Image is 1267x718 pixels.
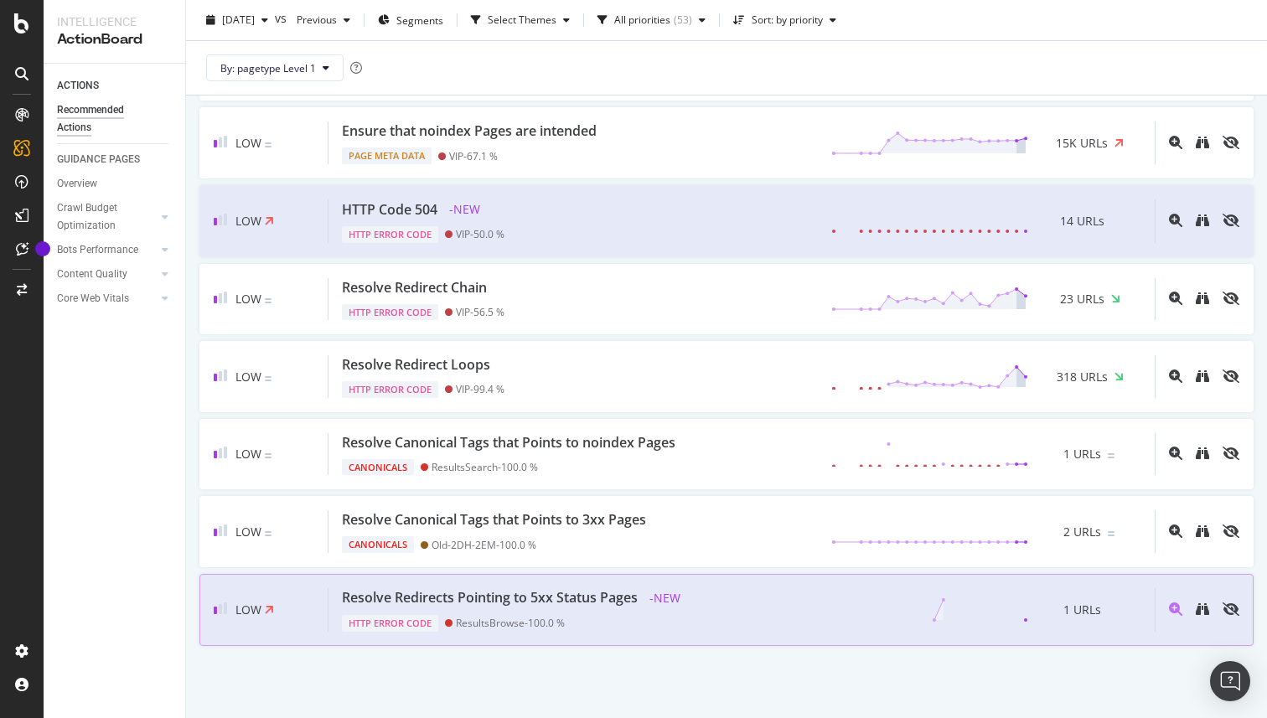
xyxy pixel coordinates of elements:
span: Low [235,446,261,462]
span: 1 URLs [1063,602,1101,618]
div: binoculars [1196,602,1209,616]
div: binoculars [1196,136,1209,149]
a: Core Web Vitals [57,290,157,307]
a: Bots Performance [57,241,157,259]
div: ( 53 ) [674,15,692,25]
div: Bots Performance [57,241,138,259]
div: Resolve Redirect Chain [342,278,487,297]
div: HTTP Error Code [342,226,438,243]
img: Equal [265,298,271,303]
div: eye-slash [1223,602,1239,616]
span: 14 URLs [1060,213,1104,230]
a: binoculars [1196,369,1209,385]
img: Equal [265,142,271,147]
div: binoculars [1196,292,1209,305]
span: 23 URLs [1060,291,1104,307]
div: ResultsSearch - 100.0 % [432,461,538,473]
a: binoculars [1196,524,1209,540]
div: Resolve Canonical Tags that Points to 3xx Pages [342,510,646,529]
span: Low [235,524,261,540]
button: Segments [371,7,450,34]
div: Resolve Canonical Tags that Points to noindex Pages [342,433,675,452]
div: eye-slash [1223,136,1239,149]
a: ACTIONS [57,77,173,95]
a: GUIDANCE PAGES [57,151,173,168]
div: Overview [57,175,97,193]
div: Resolve Redirect Loops [342,355,490,374]
div: HTTP Error Code [342,381,438,398]
div: eye-slash [1223,524,1239,538]
img: Equal [265,453,271,458]
button: [DATE] [199,7,275,34]
a: binoculars [1196,135,1209,151]
span: - NEW [644,588,685,608]
div: Canonicals [342,459,414,476]
span: Low [235,135,261,151]
img: Equal [265,531,271,536]
div: magnifying-glass-plus [1169,214,1182,227]
a: Content Quality [57,266,157,283]
div: magnifying-glass-plus [1169,602,1182,616]
div: ActionBoard [57,30,172,49]
div: binoculars [1196,369,1209,383]
div: Crawl Budget Optimization [57,199,145,235]
a: Crawl Budget Optimization [57,199,157,235]
div: ACTIONS [57,77,99,95]
span: 15K URLs [1056,135,1108,152]
div: Intelligence [57,13,172,30]
div: Old-2DH-2EM - 100.0 % [432,539,536,551]
div: magnifying-glass-plus [1169,292,1182,305]
div: binoculars [1196,524,1209,538]
div: Open Intercom Messenger [1210,661,1250,701]
div: VIP - 56.5 % [456,306,504,318]
div: VIP - 99.4 % [456,383,504,395]
span: Low [235,213,261,229]
div: Canonicals [342,536,414,553]
span: Low [235,291,261,307]
span: 2025 Sep. 29th [222,13,255,27]
a: Recommended Actions [57,101,173,137]
div: Page Meta Data [342,147,432,164]
span: Low [235,602,261,617]
a: binoculars [1196,602,1209,617]
div: VIP - 67.1 % [449,150,498,163]
div: Sort: by priority [752,15,823,25]
span: Low [235,369,261,385]
div: HTTP Error Code [342,304,438,321]
span: 1 URLs [1063,446,1101,462]
div: magnifying-glass-plus [1169,524,1182,538]
div: eye-slash [1223,369,1239,383]
button: Select Themes [464,7,577,34]
div: Core Web Vitals [57,290,129,307]
div: binoculars [1196,447,1209,460]
span: 318 URLs [1057,369,1108,385]
div: VIP - 50.0 % [456,228,504,240]
div: magnifying-glass-plus [1169,369,1182,383]
div: HTTP Error Code [342,615,438,632]
div: HTTP Code 504 [342,200,437,220]
div: eye-slash [1223,447,1239,460]
div: Resolve Redirects Pointing to 5xx Status Pages [342,588,638,607]
button: Sort: by priority [727,7,843,34]
div: Select Themes [488,15,556,25]
a: binoculars [1196,213,1209,229]
div: eye-slash [1223,214,1239,227]
div: eye-slash [1223,292,1239,305]
div: GUIDANCE PAGES [57,151,140,168]
button: Previous [290,7,357,34]
img: Equal [265,376,271,381]
div: All priorities [614,15,670,25]
div: magnifying-glass-plus [1169,447,1182,460]
div: ResultsBrowse - 100.0 % [456,617,565,629]
button: By: pagetype Level 1 [206,54,344,81]
div: Recommended Actions [57,101,158,137]
div: binoculars [1196,214,1209,227]
span: - NEW [444,199,485,220]
span: By: pagetype Level 1 [220,60,316,75]
img: Equal [1108,531,1114,536]
span: Previous [290,13,337,27]
div: Ensure that noindex Pages are intended [342,121,597,141]
div: magnifying-glass-plus [1169,136,1182,149]
span: Segments [396,13,443,27]
a: binoculars [1196,446,1209,462]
